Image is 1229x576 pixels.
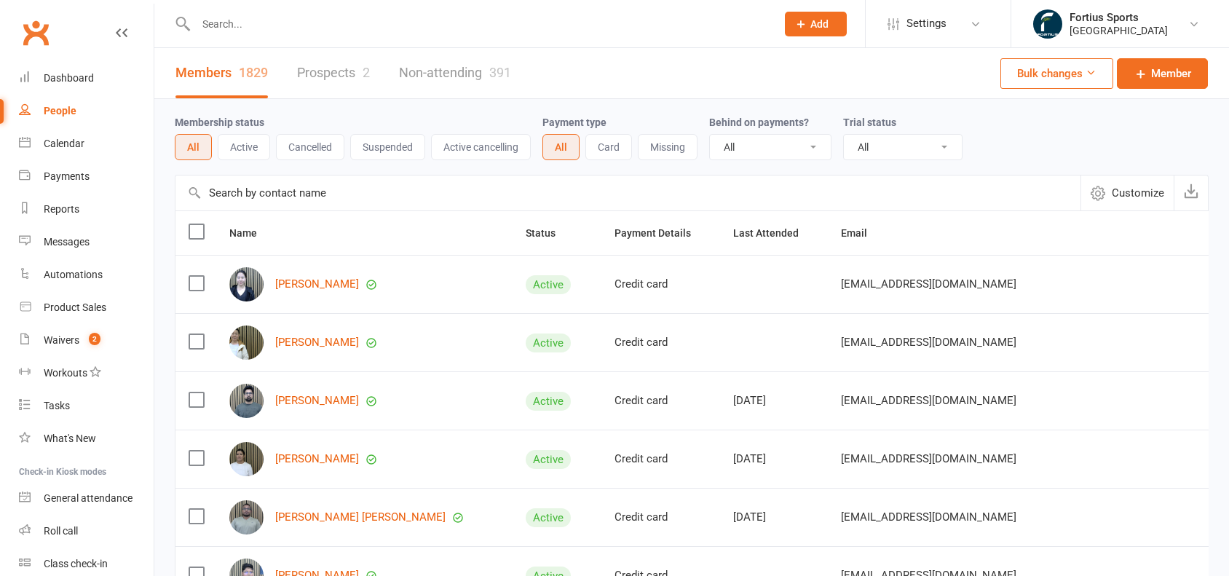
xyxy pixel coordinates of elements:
div: Credit card [614,453,707,465]
button: Payment Details [614,224,707,242]
button: All [542,134,580,160]
span: 2 [89,333,100,345]
div: Dashboard [44,72,94,84]
a: Member [1117,58,1208,89]
label: Membership status [175,117,264,128]
button: Active cancelling [431,134,531,160]
div: Credit card [614,278,707,291]
a: Waivers 2 [19,324,154,357]
button: Email [841,224,883,242]
span: Settings [906,7,947,40]
button: All [175,134,212,160]
button: Suspended [350,134,425,160]
a: Clubworx [17,15,54,51]
a: Product Sales [19,291,154,324]
button: Active [218,134,270,160]
a: [PERSON_NAME] [PERSON_NAME] [275,511,446,524]
div: Product Sales [44,301,106,313]
div: People [44,105,76,117]
div: Automations [44,269,103,280]
div: 1829 [239,65,268,80]
div: 391 [489,65,511,80]
a: What's New [19,422,154,455]
span: [EMAIL_ADDRESS][DOMAIN_NAME] [841,270,1016,298]
a: Dashboard [19,62,154,95]
a: Workouts [19,357,154,390]
span: Last Attended [733,227,815,239]
div: General attendance [44,492,133,504]
a: Automations [19,259,154,291]
input: Search by contact name [175,175,1080,210]
button: Status [526,224,572,242]
a: Members1829 [175,48,268,98]
span: Add [810,18,829,30]
div: Credit card [614,395,707,407]
img: thumb_image1743802567.png [1033,9,1062,39]
a: Reports [19,193,154,226]
input: Search... [191,14,766,34]
a: Non-attending391 [399,48,511,98]
div: What's New [44,433,96,444]
div: Credit card [614,336,707,349]
label: Trial status [843,117,896,128]
div: Messages [44,236,90,248]
div: Active [526,508,571,527]
button: Add [785,12,847,36]
div: Credit card [614,511,707,524]
a: Messages [19,226,154,259]
div: Roll call [44,525,78,537]
div: Active [526,275,571,294]
span: Status [526,227,572,239]
button: Cancelled [276,134,344,160]
a: Payments [19,160,154,193]
a: General attendance kiosk mode [19,482,154,515]
div: Active [526,392,571,411]
a: Calendar [19,127,154,160]
div: [DATE] [733,395,815,407]
a: [PERSON_NAME] [275,336,359,349]
span: [EMAIL_ADDRESS][DOMAIN_NAME] [841,387,1016,414]
button: Missing [638,134,698,160]
a: People [19,95,154,127]
a: Tasks [19,390,154,422]
span: Member [1151,65,1191,82]
div: Active [526,334,571,352]
span: [EMAIL_ADDRESS][DOMAIN_NAME] [841,503,1016,531]
label: Payment type [542,117,606,128]
a: Roll call [19,515,154,548]
button: Card [585,134,632,160]
div: [GEOGRAPHIC_DATA] [1070,24,1168,37]
div: Active [526,450,571,469]
a: [PERSON_NAME] [275,395,359,407]
button: Last Attended [733,224,815,242]
label: Behind on payments? [709,117,809,128]
a: [PERSON_NAME] [275,278,359,291]
span: Customize [1112,184,1164,202]
div: Payments [44,170,90,182]
div: [DATE] [733,453,815,465]
div: Fortius Sports [1070,11,1168,24]
span: Email [841,227,883,239]
div: Waivers [44,334,79,346]
span: Payment Details [614,227,707,239]
span: Name [229,227,273,239]
span: [EMAIL_ADDRESS][DOMAIN_NAME] [841,445,1016,473]
div: Workouts [44,367,87,379]
button: Bulk changes [1000,58,1113,89]
button: Customize [1080,175,1174,210]
div: [DATE] [733,511,815,524]
div: Tasks [44,400,70,411]
div: Calendar [44,138,84,149]
span: [EMAIL_ADDRESS][DOMAIN_NAME] [841,328,1016,356]
div: Reports [44,203,79,215]
div: 2 [363,65,370,80]
button: Name [229,224,273,242]
a: Prospects2 [297,48,370,98]
a: [PERSON_NAME] [275,453,359,465]
div: Class check-in [44,558,108,569]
